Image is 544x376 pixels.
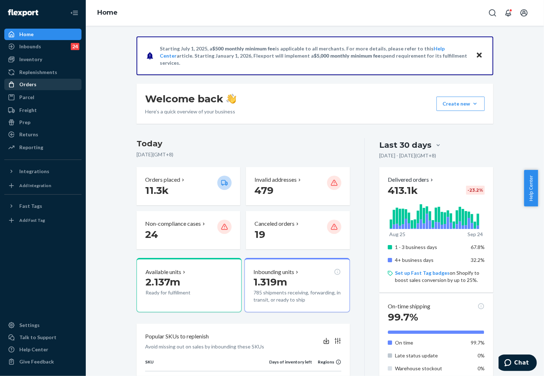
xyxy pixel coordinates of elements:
div: Fast Tags [19,202,42,210]
p: Warehouse stockout [395,365,465,372]
a: Add Fast Tag [4,215,81,226]
p: Late status update [395,352,465,359]
span: 413.1k [388,184,418,196]
span: 0% [478,352,485,358]
a: Replenishments [4,67,81,78]
button: Invalid addresses 479 [246,167,350,205]
span: 19 [254,228,265,240]
img: hand-wave emoji [226,94,236,104]
a: Set up Fast Tag badges [395,270,450,276]
span: 24 [145,228,158,240]
p: on Shopify to boost sales conversion by up to 25%. [395,269,485,284]
p: Here’s a quick overview of your business [145,108,236,115]
iframe: Opens a widget where you can chat to one of our agents [499,355,537,372]
a: Inventory [4,54,81,65]
button: Non-compliance cases 24 [137,211,240,249]
div: Parcel [19,94,34,101]
span: 2.137m [145,276,180,288]
button: Delivered orders [388,176,435,184]
div: Settings [19,322,40,329]
a: Home [97,9,118,16]
a: Orders [4,79,81,90]
div: 24 [71,43,79,50]
p: On-time shipping [388,302,430,311]
div: Replenishments [19,69,57,76]
p: [DATE] - [DATE] ( GMT+8 ) [379,152,436,159]
button: Available units2.137mReady for fulfillment [137,258,242,312]
span: 479 [254,184,273,196]
p: Starting July 1, 2025, a is applicable to all merchants. For more details, please refer to this a... [160,45,469,67]
button: Create new [436,97,485,111]
div: Freight [19,107,37,114]
a: Help Center [4,344,81,355]
span: 99.7% [471,340,485,346]
div: Inventory [19,56,42,63]
span: 0% [478,365,485,371]
button: Talk to Support [4,332,81,343]
ol: breadcrumbs [92,3,123,23]
button: Inbounding units1.319m785 shipments receiving, forwarding, in transit, or ready to ship [244,258,350,312]
button: Open account menu [517,6,531,20]
div: Home [19,31,34,38]
p: Orders placed [145,176,180,184]
a: Freight [4,104,81,116]
h3: Today [137,138,350,150]
button: Canceled orders 19 [246,211,350,249]
button: Close Navigation [67,6,81,20]
div: -23.2 % [466,186,485,195]
div: Add Fast Tag [19,217,45,223]
button: Integrations [4,166,81,177]
button: Orders placed 11.3k [137,167,240,205]
span: $5,000 monthly minimum fee [314,53,381,59]
p: Canceled orders [254,220,295,228]
div: Inbounds [19,43,41,50]
span: $500 monthly minimum fee [212,45,275,52]
p: Avoid missing out on sales by inbounding these SKUs [145,343,264,350]
button: Fast Tags [4,200,81,212]
span: 32.2% [471,257,485,263]
div: Help Center [19,346,48,353]
p: On time [395,339,465,346]
button: Open Search Box [485,6,500,20]
p: Invalid addresses [254,176,297,184]
p: Inbounding units [253,268,294,276]
a: Prep [4,117,81,128]
img: Flexport logo [8,9,38,16]
span: 11.3k [145,184,169,196]
a: Home [4,29,81,40]
div: Prep [19,119,30,126]
button: Open notifications [501,6,515,20]
div: Integrations [19,168,49,175]
p: Popular SKUs to replenish [145,332,209,341]
a: Settings [4,319,81,331]
a: Parcel [4,92,81,103]
p: 785 shipments receiving, forwarding, in transit, or ready to ship [253,289,341,303]
div: Reporting [19,144,43,151]
div: Regions [312,359,341,365]
p: Sep 24 [468,231,483,238]
a: Inbounds24 [4,41,81,52]
p: Non-compliance cases [145,220,201,228]
div: Last 30 days [379,140,431,151]
div: Orders [19,81,36,88]
p: Available units [145,268,181,276]
th: SKU [145,359,269,371]
span: 67.8% [471,244,485,250]
button: Help Center [524,170,538,206]
p: Aug 25 [389,231,405,238]
span: 99.7% [388,311,418,323]
p: Ready for fulfillment [145,289,212,296]
div: Give Feedback [19,358,54,365]
button: Give Feedback [4,356,81,367]
div: Add Integration [19,182,51,189]
p: 1 - 3 business days [395,244,465,251]
div: Returns [19,131,38,138]
span: 1.319m [253,276,287,288]
div: Talk to Support [19,334,56,341]
a: Returns [4,129,81,140]
p: 4+ business days [395,257,465,264]
a: Reporting [4,142,81,153]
